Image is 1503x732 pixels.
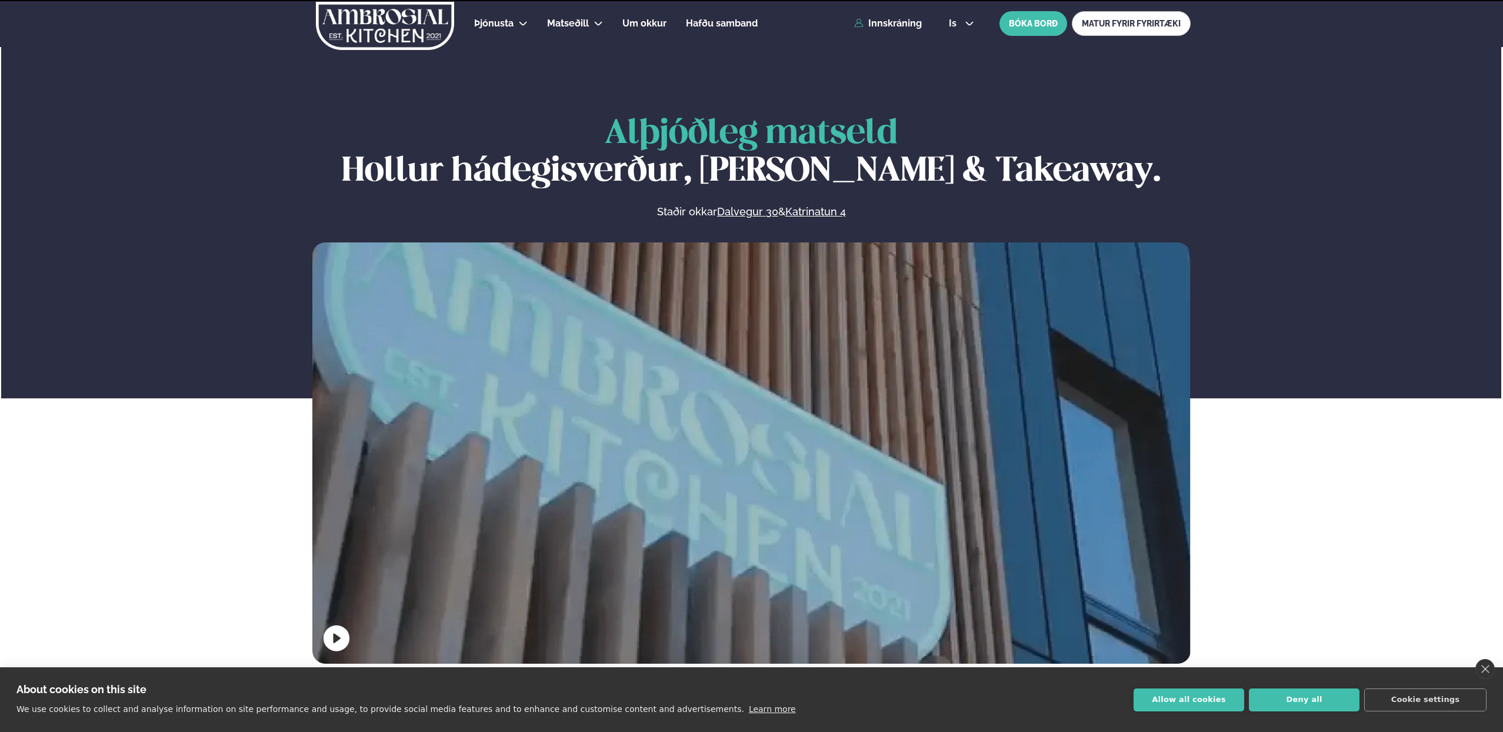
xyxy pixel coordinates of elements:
[16,704,744,714] p: We use cookies to collect and analyse information on site performance and usage, to provide socia...
[999,11,1067,36] button: BÓKA BORÐ
[1072,11,1191,36] a: MATUR FYRIR FYRIRTÆKI
[686,18,758,29] span: Hafðu samband
[949,19,960,28] span: is
[749,704,796,714] a: Learn more
[529,205,974,219] p: Staðir okkar &
[622,18,666,29] span: Um okkur
[1364,688,1487,711] button: Cookie settings
[1249,688,1359,711] button: Deny all
[16,683,146,696] strong: About cookies on this site
[717,205,778,219] a: Dalvegur 30
[315,2,455,50] img: logo
[547,18,589,29] span: Matseðill
[939,19,984,28] button: is
[686,16,758,31] a: Hafðu samband
[1475,659,1495,679] a: close
[605,118,898,150] span: Alþjóðleg matseld
[785,205,846,219] a: Katrinatun 4
[1134,688,1244,711] button: Allow all cookies
[622,16,666,31] a: Um okkur
[474,18,514,29] span: Þjónusta
[547,16,589,31] a: Matseðill
[854,18,922,29] a: Innskráning
[312,115,1191,191] h1: Hollur hádegisverður, [PERSON_NAME] & Takeaway.
[474,16,514,31] a: Þjónusta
